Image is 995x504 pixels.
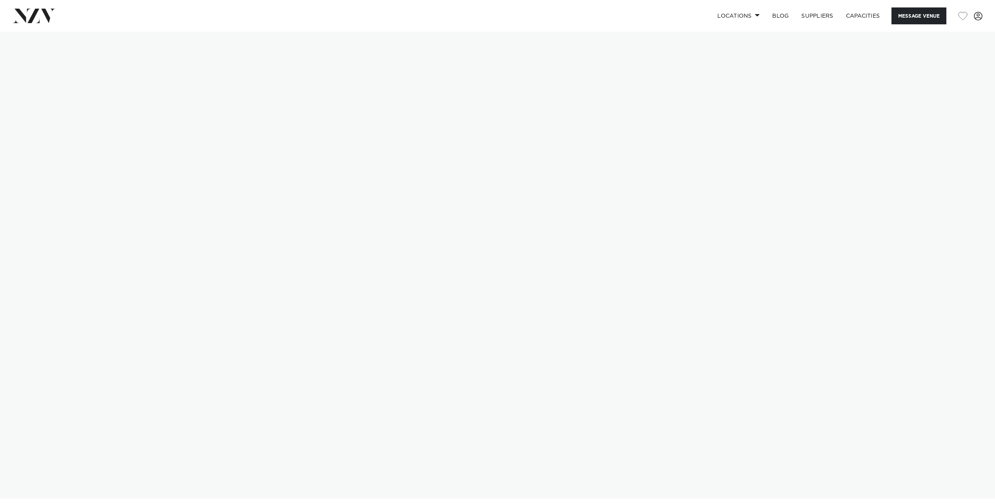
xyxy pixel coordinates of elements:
[766,7,795,24] a: BLOG
[711,7,766,24] a: Locations
[795,7,839,24] a: SUPPLIERS
[840,7,886,24] a: Capacities
[891,7,946,24] button: Message Venue
[13,9,55,23] img: nzv-logo.png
